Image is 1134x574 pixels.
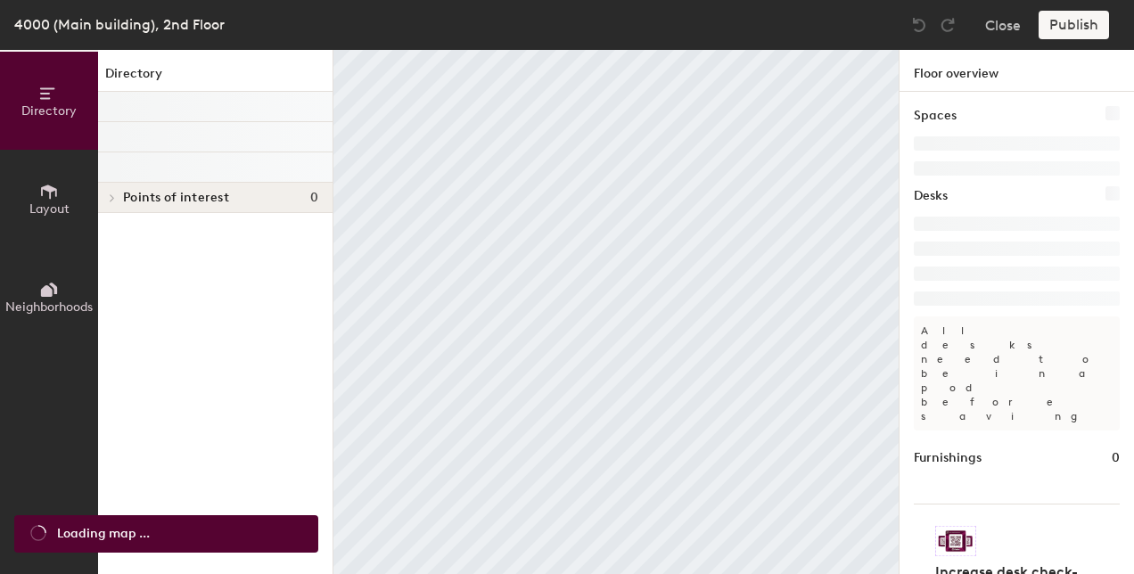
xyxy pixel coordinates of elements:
[1112,448,1120,468] h1: 0
[57,524,150,544] span: Loading map ...
[29,201,70,217] span: Layout
[910,16,928,34] img: Undo
[914,106,957,126] h1: Spaces
[985,11,1021,39] button: Close
[935,526,976,556] img: Sticker logo
[98,64,333,92] h1: Directory
[914,448,982,468] h1: Furnishings
[914,316,1120,430] p: All desks need to be in a pod before saving
[914,186,948,206] h1: Desks
[21,103,77,119] span: Directory
[123,191,229,205] span: Points of interest
[14,13,225,36] div: 4000 (Main building), 2nd Floor
[333,50,899,574] canvas: Map
[900,50,1134,92] h1: Floor overview
[310,191,318,205] span: 0
[939,16,957,34] img: Redo
[5,299,93,315] span: Neighborhoods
